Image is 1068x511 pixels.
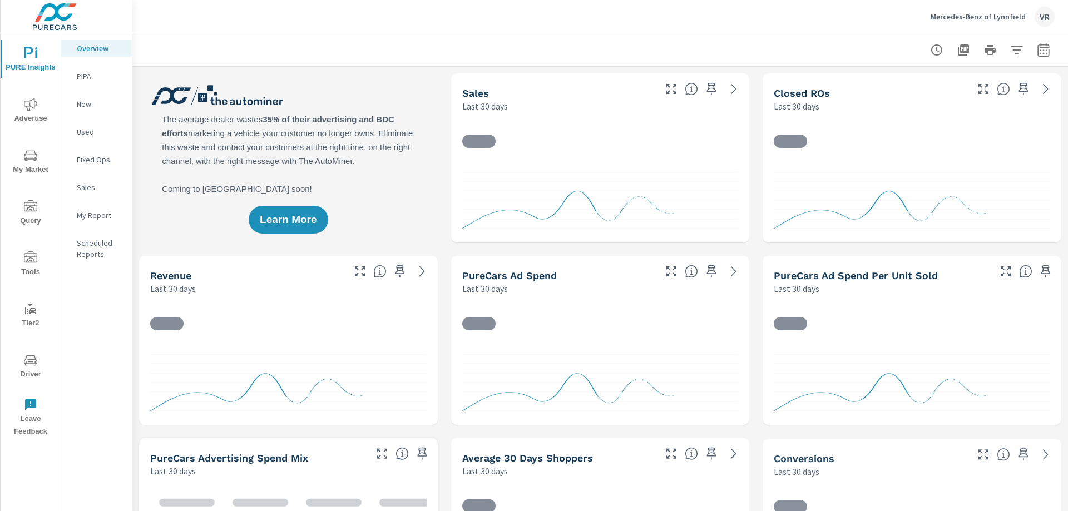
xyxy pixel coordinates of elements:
[703,445,720,463] span: Save this to your personalized report
[61,123,132,140] div: Used
[703,80,720,98] span: Save this to your personalized report
[462,100,508,113] p: Last 30 days
[1035,7,1055,27] div: VR
[685,265,698,278] span: Total cost of media for all PureCars channels for the selected dealership group over the selected...
[61,207,132,224] div: My Report
[150,452,308,464] h5: PureCars Advertising Spend Mix
[4,200,57,227] span: Query
[997,262,1015,280] button: Make Fullscreen
[1037,80,1055,98] a: See more details in report
[1015,445,1032,463] span: Save this to your personalized report
[4,47,57,74] span: PURE Insights
[1015,80,1032,98] span: Save this to your personalized report
[61,40,132,57] div: Overview
[662,445,680,463] button: Make Fullscreen
[395,447,409,460] span: This table looks at how you compare to the amount of budget you spend per channel as opposed to y...
[150,282,196,295] p: Last 30 days
[1037,262,1055,280] span: Save this to your personalized report
[77,98,123,110] p: New
[662,262,680,280] button: Make Fullscreen
[774,282,819,295] p: Last 30 days
[391,262,409,280] span: Save this to your personalized report
[462,270,557,281] h5: PureCars Ad Spend
[77,43,123,54] p: Overview
[685,447,698,460] span: A rolling 30 day total of daily Shoppers on the dealership website, averaged over the selected da...
[774,453,834,464] h5: Conversions
[61,96,132,112] div: New
[77,182,123,193] p: Sales
[4,302,57,330] span: Tier2
[77,126,123,137] p: Used
[662,80,680,98] button: Make Fullscreen
[1,33,61,443] div: nav menu
[77,237,123,260] p: Scheduled Reports
[351,262,369,280] button: Make Fullscreen
[77,71,123,82] p: PIPA
[373,265,387,278] span: Total sales revenue over the selected date range. [Source: This data is sourced from the dealer’s...
[150,270,191,281] h5: Revenue
[61,68,132,85] div: PIPA
[725,262,743,280] a: See more details in report
[462,464,508,478] p: Last 30 days
[979,39,1001,61] button: Print Report
[931,12,1026,22] p: Mercedes-Benz of Lynnfield
[1019,265,1032,278] span: Average cost of advertising per each vehicle sold at the dealer over the selected date range. The...
[4,354,57,381] span: Driver
[462,452,593,464] h5: Average 30 Days Shoppers
[774,465,819,478] p: Last 30 days
[77,154,123,165] p: Fixed Ops
[725,445,743,463] a: See more details in report
[373,445,391,463] button: Make Fullscreen
[4,251,57,279] span: Tools
[4,98,57,125] span: Advertise
[975,80,992,98] button: Make Fullscreen
[4,398,57,438] span: Leave Feedback
[77,210,123,221] p: My Report
[61,235,132,262] div: Scheduled Reports
[61,179,132,196] div: Sales
[462,282,508,295] p: Last 30 days
[1037,445,1055,463] a: See more details in report
[249,206,328,234] button: Learn More
[61,151,132,168] div: Fixed Ops
[725,80,743,98] a: See more details in report
[703,262,720,280] span: Save this to your personalized report
[4,149,57,176] span: My Market
[260,215,317,225] span: Learn More
[413,262,431,280] a: See more details in report
[1006,39,1028,61] button: Apply Filters
[150,464,196,478] p: Last 30 days
[774,270,938,281] h5: PureCars Ad Spend Per Unit Sold
[952,39,975,61] button: "Export Report to PDF"
[413,445,431,463] span: Save this to your personalized report
[462,87,489,99] h5: Sales
[997,448,1010,461] span: The number of dealer-specified goals completed by a visitor. [Source: This data is provided by th...
[997,82,1010,96] span: Number of Repair Orders Closed by the selected dealership group over the selected time range. [So...
[774,100,819,113] p: Last 30 days
[1032,39,1055,61] button: Select Date Range
[685,82,698,96] span: Number of vehicles sold by the dealership over the selected date range. [Source: This data is sou...
[774,87,830,99] h5: Closed ROs
[975,445,992,463] button: Make Fullscreen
